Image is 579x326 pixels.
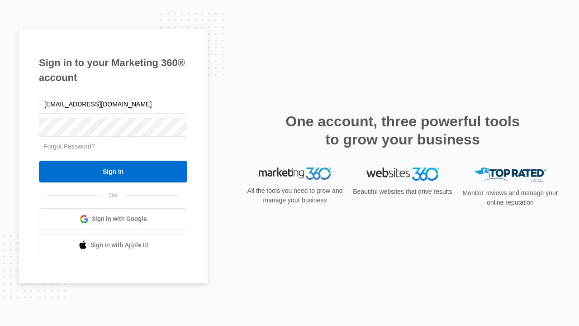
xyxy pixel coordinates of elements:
[39,235,187,256] a: Sign in with Apple Id
[283,112,522,149] h2: One account, three powerful tools to grow your business
[259,168,331,180] img: Marketing 360
[102,191,124,200] span: OR
[92,214,147,224] span: Sign in with Google
[43,143,95,150] a: Forgot Password?
[39,95,187,114] input: Email
[90,240,148,250] span: Sign in with Apple Id
[474,168,546,182] img: Top Rated Local
[366,168,439,181] img: Websites 360
[460,188,561,207] p: Monitor reviews and manage your online reputation
[39,55,187,85] h1: Sign in to your Marketing 360® account
[244,186,346,205] p: All the tools you need to grow and manage your business
[39,208,187,230] a: Sign in with Google
[352,187,453,197] p: Beautiful websites that drive results
[39,161,187,182] input: Sign In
